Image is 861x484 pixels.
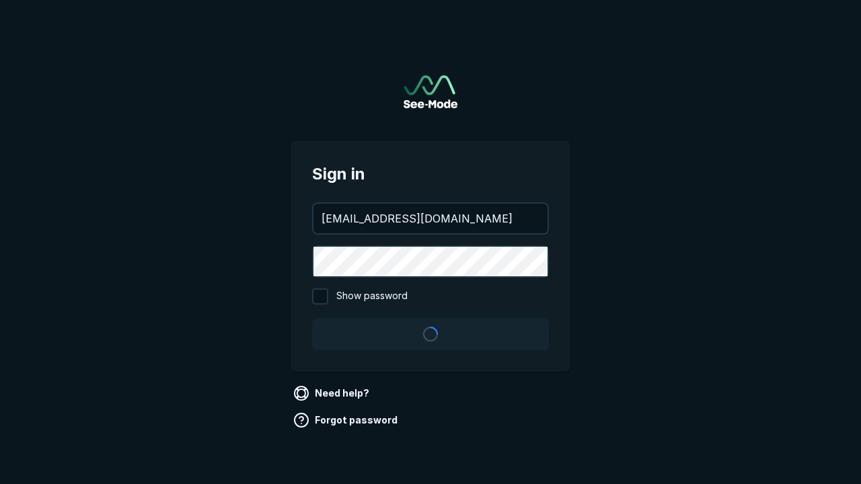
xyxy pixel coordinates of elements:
span: Sign in [312,162,549,186]
a: Go to sign in [404,75,457,108]
input: your@email.com [313,204,548,233]
a: Need help? [291,382,375,404]
img: See-Mode Logo [404,75,457,108]
a: Forgot password [291,409,403,431]
span: Show password [336,288,408,305]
